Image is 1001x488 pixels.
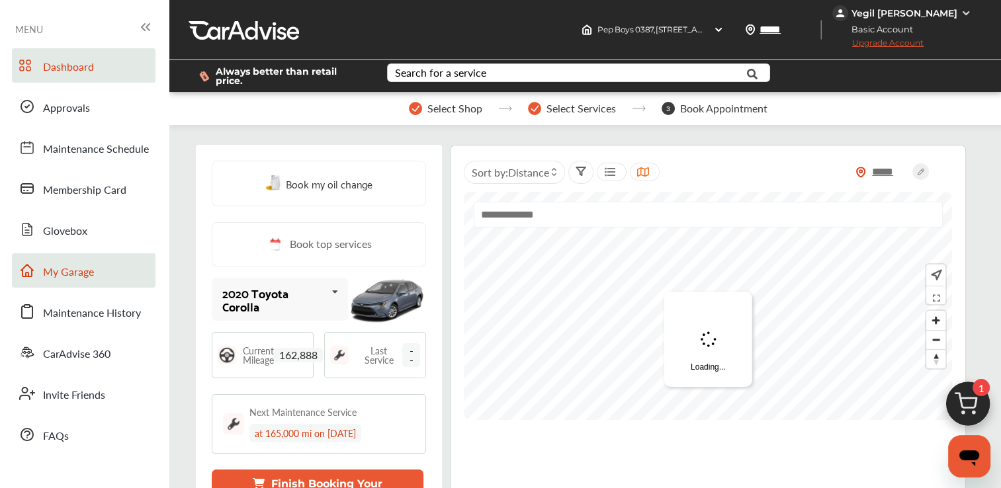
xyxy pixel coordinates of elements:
[355,346,402,364] span: Last Service
[222,286,326,313] div: 2020 Toyota Corolla
[12,253,155,288] a: My Garage
[216,67,366,85] span: Always better than retail price.
[290,236,372,253] span: Book top services
[243,346,274,364] span: Current Mileage
[12,89,155,124] a: Approvals
[926,350,945,368] span: Reset bearing to north
[12,376,155,411] a: Invite Friends
[471,165,548,180] span: Sort by :
[597,24,853,34] span: Pep Boys 0387 , [STREET_ADDRESS] [GEOGRAPHIC_DATA] , FL 33312
[223,413,244,434] img: maintenance_logo
[43,100,90,117] span: Approvals
[43,428,69,445] span: FAQs
[249,405,357,419] div: Next Maintenance Service
[851,7,957,19] div: Yegil [PERSON_NAME]
[664,292,752,387] div: Loading...
[43,387,105,404] span: Invite Friends
[12,335,155,370] a: CarAdvise 360
[745,24,756,35] img: location_vector.a44bc228.svg
[199,71,209,82] img: dollor_label_vector.a70140d1.svg
[832,5,848,21] img: jVpblrzwTbfkPYzPPzSLxeg0AAAAASUVORK5CYII=
[498,106,512,111] img: stepper-arrow.e24c07c6.svg
[12,171,155,206] a: Membership Card
[12,130,155,165] a: Maintenance Schedule
[43,182,126,199] span: Membership Card
[348,270,426,329] img: mobile_13483_st0640_046.jpg
[936,376,1000,439] img: cart_icon.3d0951e8.svg
[820,20,822,40] img: header-divider.bc55588e.svg
[218,346,236,364] img: steering_logo
[926,331,945,349] span: Zoom out
[12,417,155,452] a: FAQs
[402,343,421,367] span: --
[926,330,945,349] button: Zoom out
[265,175,283,192] img: oil-change.e5047c97.svg
[249,424,361,442] div: at 165,000 mi on [DATE]
[330,346,349,364] img: maintenance_logo
[832,38,924,54] span: Upgrade Account
[43,59,94,76] span: Dashboard
[43,346,110,363] span: CarAdvise 360
[928,268,942,282] img: recenter.ce011a49.svg
[43,141,149,158] span: Maintenance Schedule
[948,435,990,477] iframe: Button to launch messaging window
[546,102,616,114] span: Select Services
[632,106,646,111] img: stepper-arrow.e24c07c6.svg
[43,305,141,322] span: Maintenance History
[464,192,952,420] canvas: Map
[834,22,923,36] span: Basic Account
[43,264,94,281] span: My Garage
[855,167,866,178] img: location_vector_orange.38f05af8.svg
[286,175,372,192] span: Book my oil change
[662,102,675,115] span: 3
[680,102,767,114] span: Book Appointment
[12,294,155,329] a: Maintenance History
[266,236,283,253] img: cal_icon.0803b883.svg
[43,223,87,240] span: Glovebox
[507,165,548,180] span: Distance
[395,67,486,78] div: Search for a service
[926,311,945,330] button: Zoom in
[528,102,541,115] img: stepper-checkmark.b5569197.svg
[15,24,43,34] span: MENU
[12,212,155,247] a: Glovebox
[961,8,971,19] img: WGsFRI8htEPBVLJbROoPRyZpYNWhNONpIPPETTm6eUC0GeLEiAAAAAElFTkSuQmCC
[409,102,422,115] img: stepper-checkmark.b5569197.svg
[582,24,592,35] img: header-home-logo.8d720a4f.svg
[274,348,323,362] span: 162,888
[265,175,372,192] a: Book my oil change
[212,222,427,266] a: Book top services
[427,102,482,114] span: Select Shop
[926,349,945,368] button: Reset bearing to north
[713,24,724,35] img: header-down-arrow.9dd2ce7d.svg
[973,379,990,396] span: 1
[12,48,155,83] a: Dashboard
